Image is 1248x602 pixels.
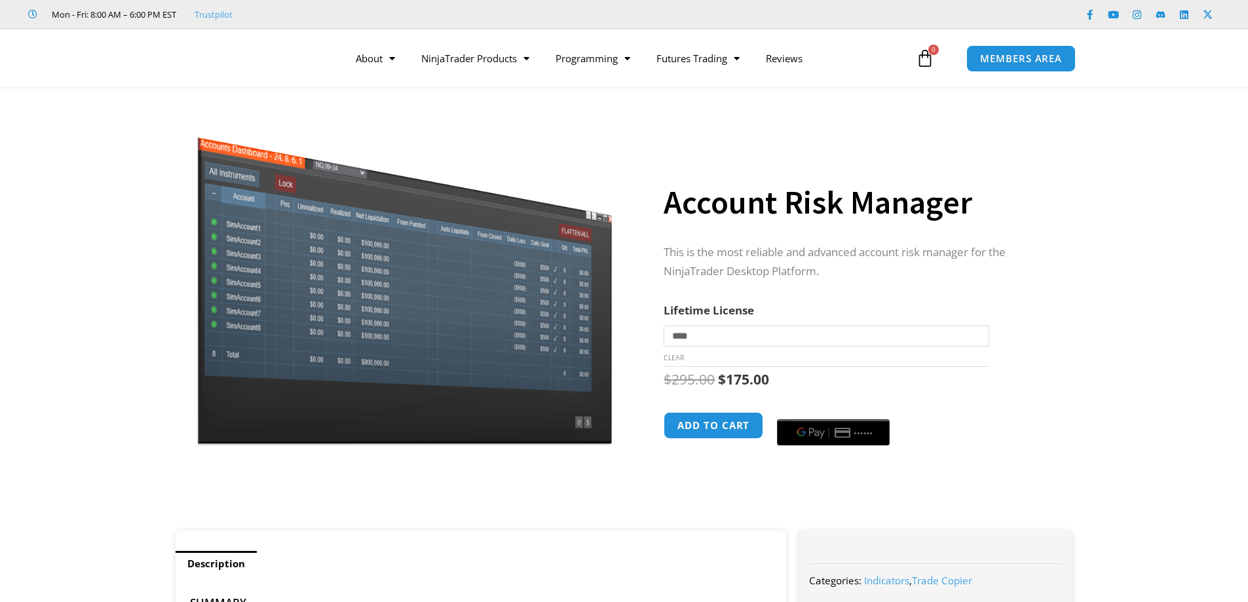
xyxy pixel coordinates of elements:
[855,428,875,438] text: ••••••
[718,370,769,388] bdi: 175.00
[980,54,1062,64] span: MEMBERS AREA
[777,419,890,445] button: Buy with GPay
[195,7,233,22] a: Trustpilot
[774,410,892,411] iframe: Secure payment input frame
[643,43,753,73] a: Futures Trading
[664,353,684,362] a: Clear options
[408,43,542,73] a: NinjaTrader Products
[343,43,913,73] nav: Menu
[664,370,671,388] span: $
[912,574,972,587] a: Trade Copier
[896,39,954,77] a: 0
[966,45,1076,72] a: MEMBERS AREA
[809,574,861,587] span: Categories:
[194,110,615,445] img: Screenshot 2024-08-26 15462845454
[664,179,1046,225] h1: Account Risk Manager
[155,35,295,82] img: LogoAI | Affordable Indicators – NinjaTrader
[176,551,257,576] a: Description
[664,412,763,439] button: Add to cart
[928,45,939,55] span: 0
[343,43,408,73] a: About
[718,370,726,388] span: $
[864,574,972,587] span: ,
[48,7,176,22] span: Mon - Fri: 8:00 AM – 6:00 PM EST
[864,574,909,587] a: Indicators
[664,370,715,388] bdi: 295.00
[542,43,643,73] a: Programming
[664,303,754,318] label: Lifetime License
[664,243,1046,281] p: This is the most reliable and advanced account risk manager for the NinjaTrader Desktop Platform.
[753,43,816,73] a: Reviews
